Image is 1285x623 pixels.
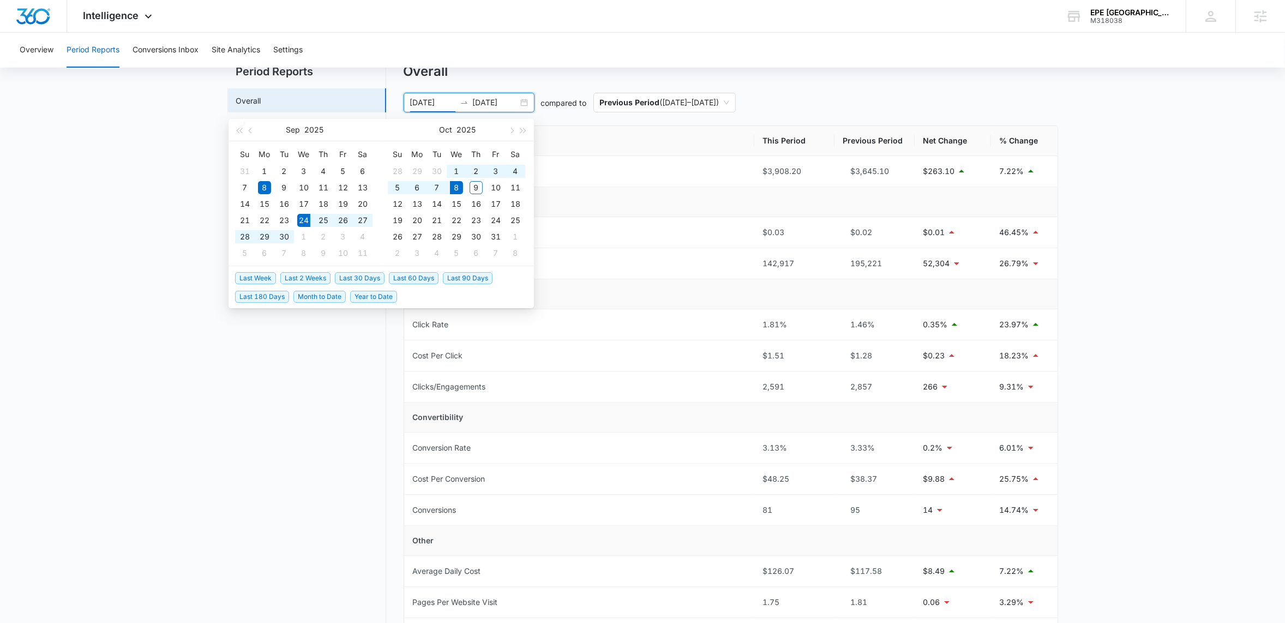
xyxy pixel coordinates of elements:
[413,381,486,393] div: Clicks/Engagements
[235,179,255,196] td: 2025-09-07
[353,163,373,179] td: 2025-09-06
[506,163,525,179] td: 2025-10-04
[466,179,486,196] td: 2025-10-09
[427,146,447,163] th: Tu
[294,229,314,245] td: 2025-10-01
[258,181,271,194] div: 8
[509,247,522,260] div: 8
[388,229,407,245] td: 2025-10-26
[297,214,310,227] div: 24
[314,245,333,261] td: 2025-10-09
[286,119,301,141] button: Sep
[915,126,991,156] th: Net Change
[258,214,271,227] div: 22
[763,473,826,485] div: $48.25
[413,565,481,577] div: Average Daily Cost
[489,165,502,178] div: 3
[236,95,261,106] a: Overall
[460,98,469,107] span: swap-right
[278,165,291,178] div: 2
[600,93,729,112] span: ( [DATE] – [DATE] )
[235,245,255,261] td: 2025-10-05
[923,596,940,608] p: 0.06
[391,165,404,178] div: 28
[460,98,469,107] span: to
[333,163,353,179] td: 2025-09-05
[317,230,330,243] div: 2
[238,197,251,211] div: 14
[333,229,353,245] td: 2025-10-03
[274,212,294,229] td: 2025-09-23
[337,165,350,178] div: 5
[506,196,525,212] td: 2025-10-18
[388,212,407,229] td: 2025-10-19
[600,98,660,107] p: Previous Period
[404,403,1058,433] td: Convertibility
[356,181,369,194] div: 13
[297,165,310,178] div: 3
[353,212,373,229] td: 2025-09-27
[391,247,404,260] div: 2
[763,350,826,362] div: $1.51
[212,33,260,68] button: Site Analytics
[447,179,466,196] td: 2025-10-08
[278,230,291,243] div: 30
[427,245,447,261] td: 2025-11-04
[350,291,397,303] span: Year to Date
[430,230,443,243] div: 28
[235,212,255,229] td: 2025-09-21
[333,212,353,229] td: 2025-09-26
[763,226,826,238] div: $0.03
[411,230,424,243] div: 27
[1000,381,1024,393] p: 9.31%
[470,230,483,243] div: 30
[353,245,373,261] td: 2025-10-11
[470,165,483,178] div: 2
[430,247,443,260] div: 4
[466,146,486,163] th: Th
[356,214,369,227] div: 27
[763,504,826,516] div: 81
[486,196,506,212] td: 2025-10-17
[337,247,350,260] div: 10
[473,97,518,109] input: End date
[238,165,251,178] div: 31
[388,245,407,261] td: 2025-11-02
[923,226,945,238] p: $0.01
[466,196,486,212] td: 2025-10-16
[1090,8,1170,17] div: account name
[317,247,330,260] div: 9
[843,504,906,516] div: 95
[411,197,424,211] div: 13
[17,17,26,26] img: logo_orange.svg
[466,212,486,229] td: 2025-10-23
[489,214,502,227] div: 24
[413,596,498,608] div: Pages Per Website Visit
[447,146,466,163] th: We
[450,247,463,260] div: 5
[450,214,463,227] div: 22
[235,196,255,212] td: 2025-09-14
[427,163,447,179] td: 2025-09-30
[356,230,369,243] div: 4
[541,97,587,109] p: compared to
[923,504,933,516] p: 14
[235,272,276,284] span: Last Week
[280,272,331,284] span: Last 2 Weeks
[1000,565,1024,577] p: 7.22%
[297,197,310,211] div: 17
[843,257,906,269] div: 195,221
[258,165,271,178] div: 1
[274,163,294,179] td: 2025-09-02
[314,179,333,196] td: 2025-09-11
[109,63,117,72] img: tab_keywords_by_traffic_grey.svg
[427,229,447,245] td: 2025-10-28
[923,442,943,454] p: 0.2%
[1090,17,1170,25] div: account id
[843,319,906,331] div: 1.46%
[506,179,525,196] td: 2025-10-11
[404,126,754,156] th: Metric
[305,119,324,141] button: 2025
[430,197,443,211] div: 14
[843,381,906,393] div: 2,857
